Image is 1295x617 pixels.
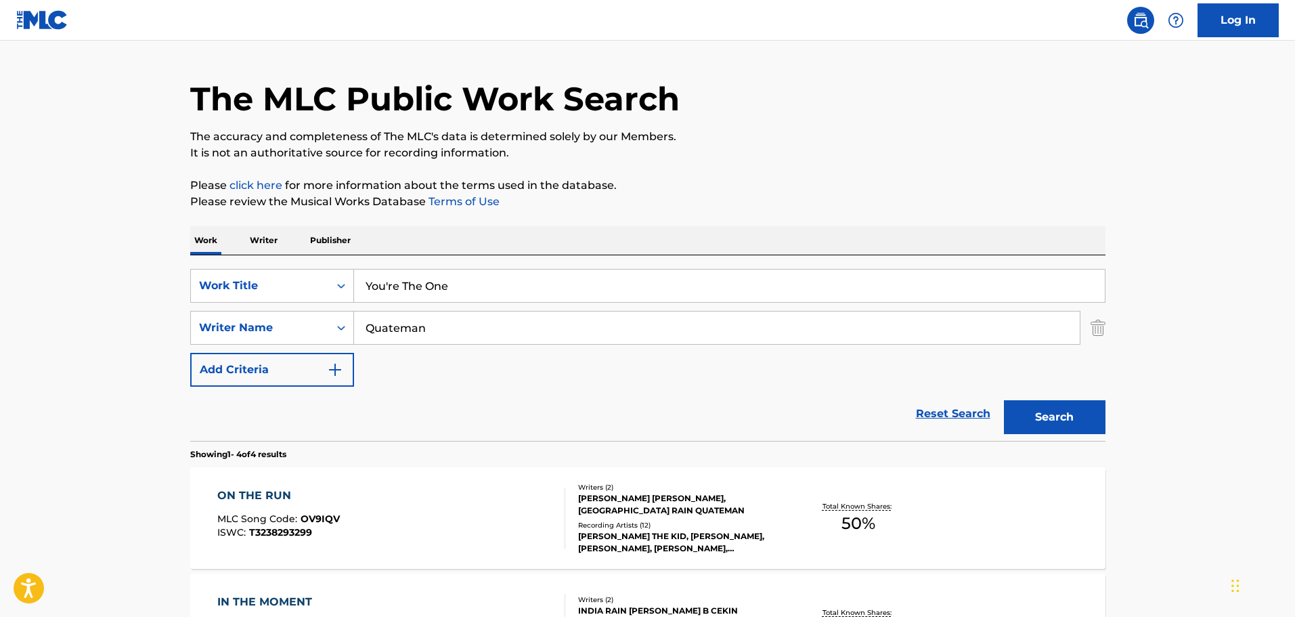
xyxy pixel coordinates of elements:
div: Writers ( 2 ) [578,482,783,492]
form: Search Form [190,269,1105,441]
h1: The MLC Public Work Search [190,79,680,119]
img: 9d2ae6d4665cec9f34b9.svg [327,362,343,378]
div: Writer Name [199,320,321,336]
div: [PERSON_NAME] [PERSON_NAME], [GEOGRAPHIC_DATA] RAIN QUATEMAN [578,492,783,517]
img: search [1133,12,1149,28]
button: Search [1004,400,1105,434]
div: [PERSON_NAME] THE KID, [PERSON_NAME], [PERSON_NAME], [PERSON_NAME], [PERSON_NAME] [578,530,783,555]
div: Work Title [199,278,321,294]
a: Log In [1198,3,1279,37]
p: Total Known Shares: [822,501,895,511]
p: It is not an authoritative source for recording information. [190,145,1105,161]
div: Writers ( 2 ) [578,595,783,605]
div: ON THE RUN [217,488,340,504]
img: help [1168,12,1184,28]
a: ON THE RUNMLC Song Code:OV9IQVISWC:T3238293299Writers (2)[PERSON_NAME] [PERSON_NAME], [GEOGRAPHIC... [190,467,1105,569]
a: Terms of Use [426,195,500,208]
span: OV9IQV [301,513,340,525]
iframe: Chat Widget [1227,552,1295,617]
span: MLC Song Code : [217,513,301,525]
div: Recording Artists ( 12 ) [578,520,783,530]
p: Showing 1 - 4 of 4 results [190,448,286,461]
img: Delete Criterion [1091,311,1105,345]
a: click here [229,179,282,192]
a: Reset Search [909,399,997,429]
p: Publisher [306,226,355,255]
span: T3238293299 [249,526,312,538]
p: Work [190,226,221,255]
img: MLC Logo [16,10,68,30]
p: Please review the Musical Works Database [190,194,1105,210]
a: Public Search [1127,7,1154,34]
span: ISWC : [217,526,249,538]
div: Help [1162,7,1189,34]
div: INDIA RAIN [PERSON_NAME] B CEKIN [578,605,783,617]
div: IN THE MOMENT [217,594,336,610]
p: Writer [246,226,282,255]
span: 50 % [841,511,875,536]
button: Add Criteria [190,353,354,387]
p: The accuracy and completeness of The MLC's data is determined solely by our Members. [190,129,1105,145]
p: Please for more information about the terms used in the database. [190,177,1105,194]
div: Drag [1231,566,1239,606]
